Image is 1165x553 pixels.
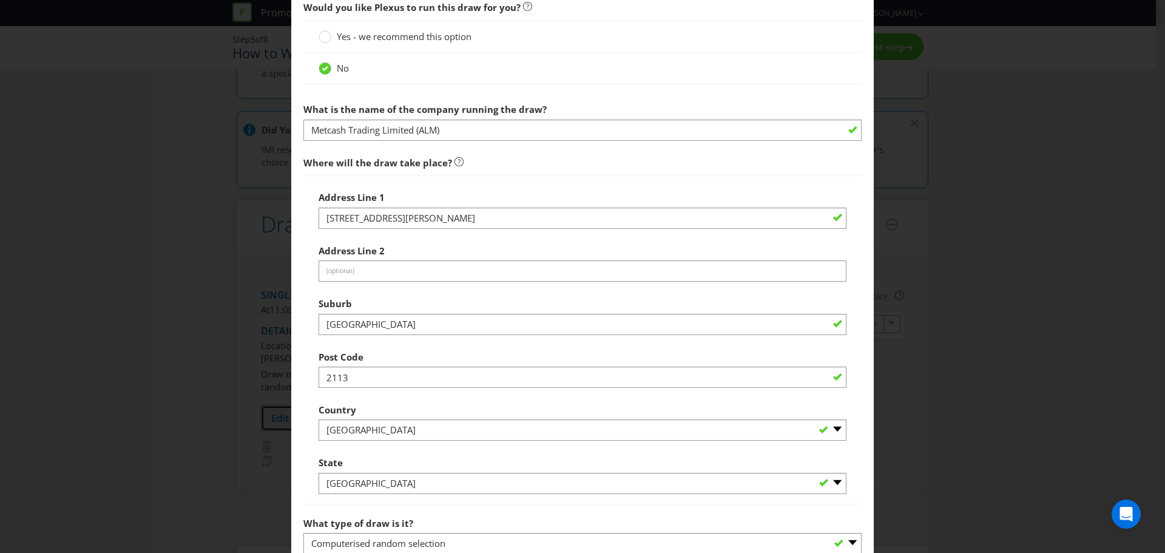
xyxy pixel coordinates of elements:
span: Suburb [319,297,352,310]
input: e.g. Melbourne [319,314,846,335]
span: Would you like Plexus to run this draw for you? [303,1,521,13]
span: No [337,62,349,74]
span: Yes - we recommend this option [337,30,471,42]
span: Address Line 1 [319,191,385,203]
div: Open Intercom Messenger [1112,500,1141,529]
span: Post Code [319,351,363,363]
span: What type of draw is it? [303,517,413,529]
span: Country [319,404,356,416]
span: State [319,456,343,469]
span: What is the name of the company running the draw? [303,103,547,115]
span: Where will the draw take place? [303,157,452,169]
span: Address Line 2 [319,245,385,257]
input: e.g. 3000 [319,367,846,388]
